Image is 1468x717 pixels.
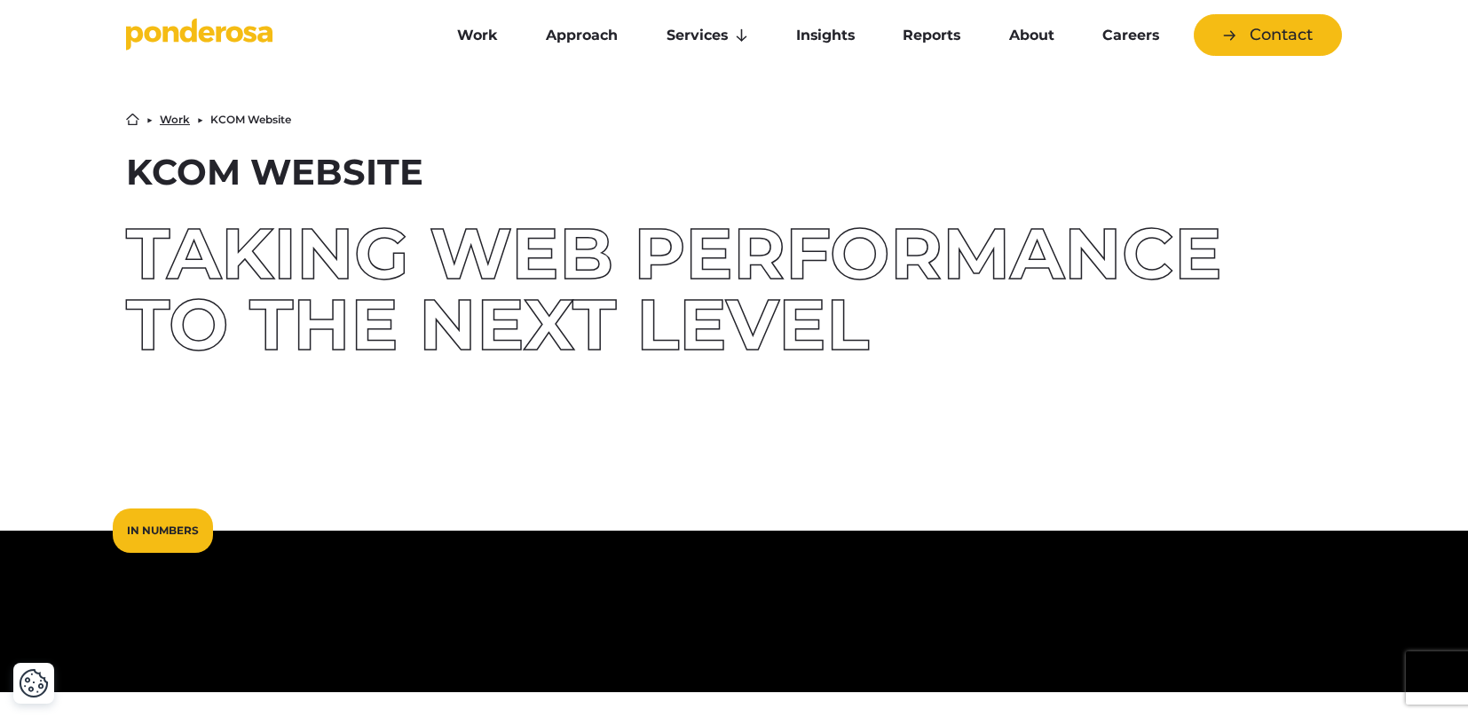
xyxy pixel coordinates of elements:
[525,17,638,54] a: Approach
[197,114,203,125] li: ▶︎
[437,17,518,54] a: Work
[126,113,139,126] a: Home
[19,668,49,698] button: Cookie Settings
[160,114,190,125] a: Work
[882,17,981,54] a: Reports
[988,17,1074,54] a: About
[1194,14,1342,56] a: Contact
[146,114,153,125] li: ▶︎
[126,154,1342,190] h1: KCOM Website
[126,218,1342,360] div: Taking web performance to the next level
[19,668,49,698] img: Revisit consent button
[210,114,291,125] li: KCOM Website
[776,17,875,54] a: Insights
[1082,17,1180,54] a: Careers
[646,17,769,54] a: Services
[126,18,410,53] a: Go to homepage
[113,508,213,553] div: In Numbers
